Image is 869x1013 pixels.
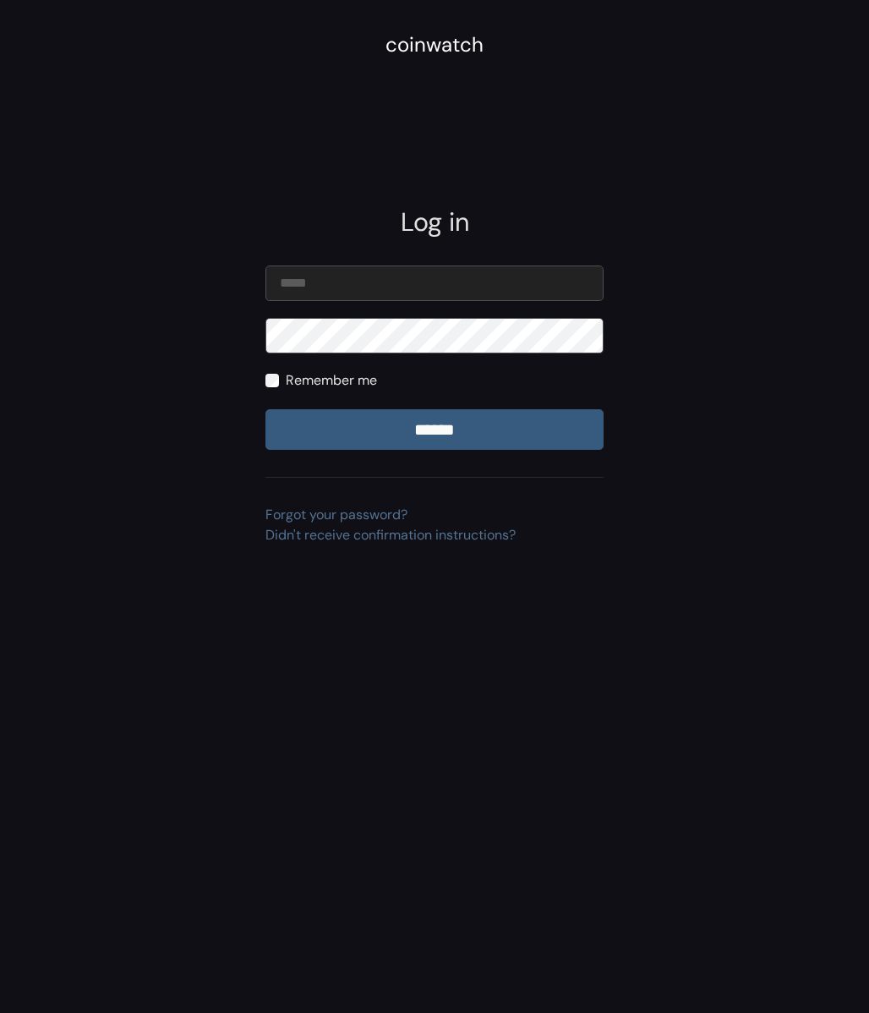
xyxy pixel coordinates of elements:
a: coinwatch [385,38,484,56]
a: Didn't receive confirmation instructions? [265,526,516,544]
label: Remember me [286,370,377,391]
h2: Log in [265,207,604,238]
div: coinwatch [385,30,484,60]
a: Forgot your password? [265,506,407,523]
